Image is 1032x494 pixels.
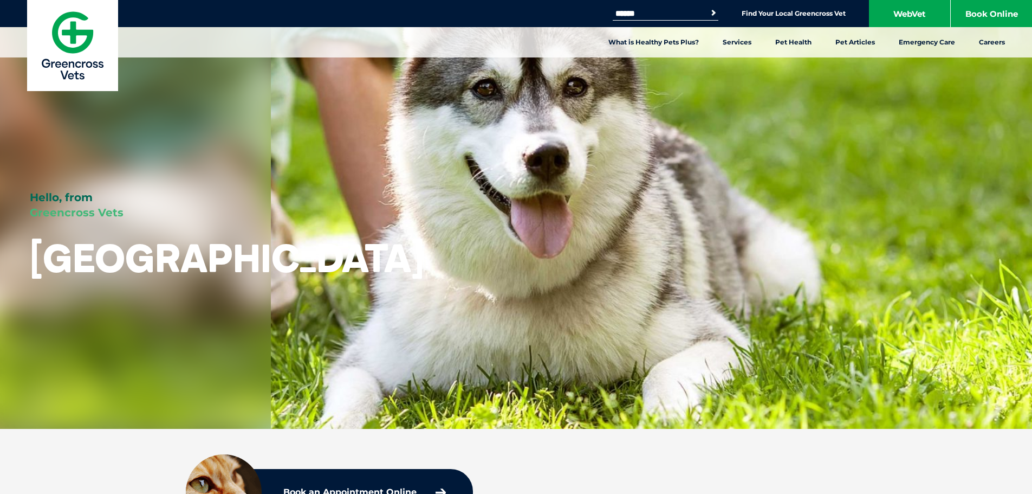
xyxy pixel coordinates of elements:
a: Emergency Care [887,27,967,57]
a: Find Your Local Greencross Vet [742,9,846,18]
a: Pet Health [763,27,823,57]
a: What is Healthy Pets Plus? [596,27,711,57]
a: Careers [967,27,1017,57]
a: Services [711,27,763,57]
h1: [GEOGRAPHIC_DATA] [30,236,424,279]
a: Pet Articles [823,27,887,57]
span: Greencross Vets [30,206,124,219]
span: Hello, from [30,191,93,204]
button: Search [708,8,719,18]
